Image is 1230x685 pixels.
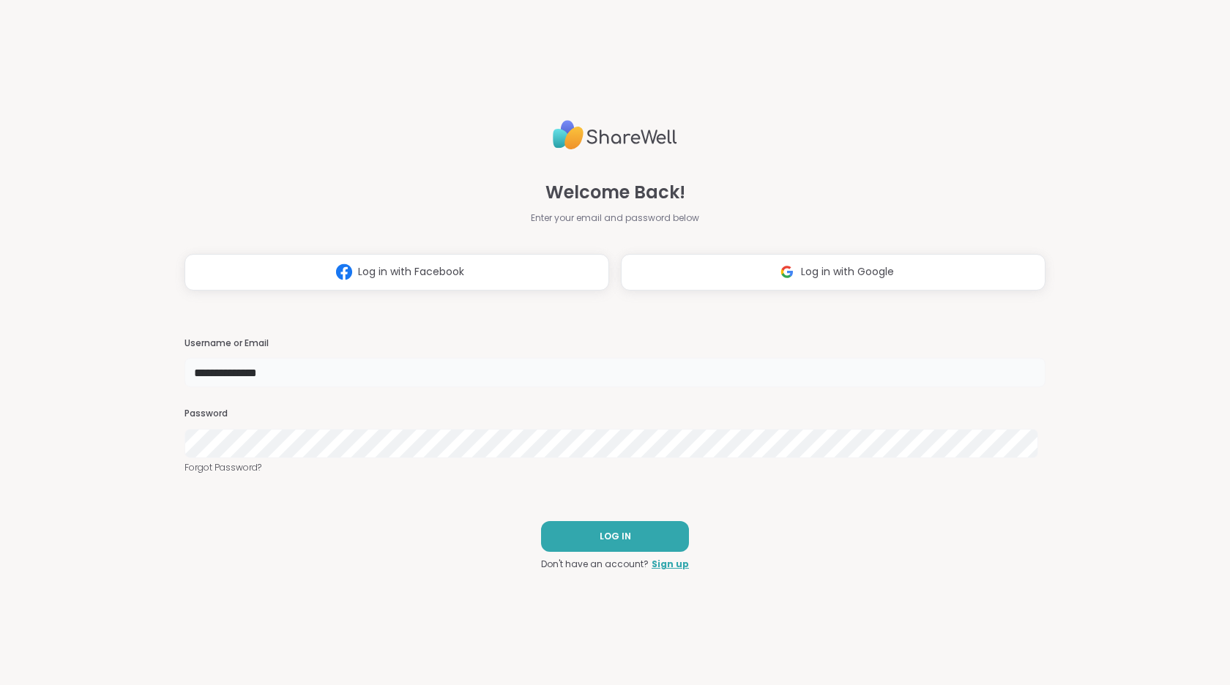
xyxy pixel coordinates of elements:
[330,258,358,285] img: ShareWell Logomark
[541,521,689,552] button: LOG IN
[531,212,699,225] span: Enter your email and password below
[184,461,1045,474] a: Forgot Password?
[801,264,894,280] span: Log in with Google
[184,337,1045,350] h3: Username or Email
[358,264,464,280] span: Log in with Facebook
[621,254,1045,291] button: Log in with Google
[541,558,649,571] span: Don't have an account?
[553,114,677,156] img: ShareWell Logo
[600,530,631,543] span: LOG IN
[652,558,689,571] a: Sign up
[545,179,685,206] span: Welcome Back!
[184,254,609,291] button: Log in with Facebook
[184,408,1045,420] h3: Password
[773,258,801,285] img: ShareWell Logomark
